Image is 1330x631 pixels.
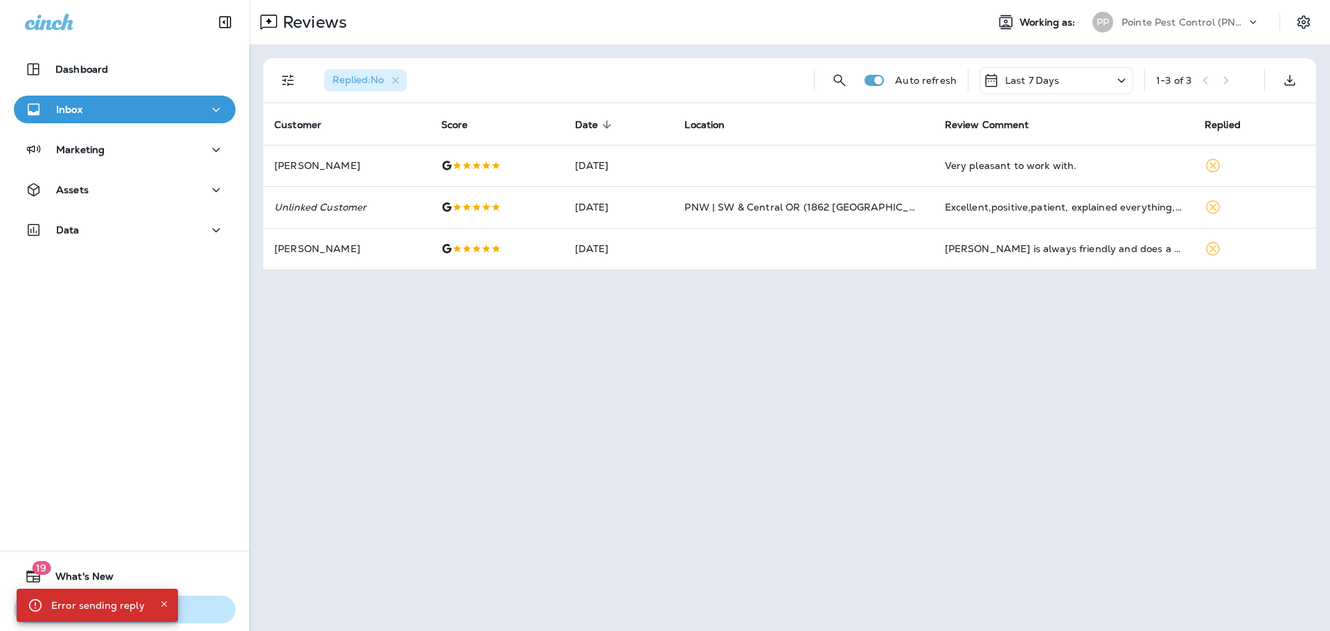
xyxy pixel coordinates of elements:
div: Very pleasant to work with. [945,159,1182,172]
span: Replied [1205,118,1259,131]
p: Dashboard [55,64,108,75]
button: Close [156,596,172,612]
button: Support [14,596,236,623]
p: Unlinked Customer [274,202,419,213]
span: What's New [42,571,114,587]
button: Dashboard [14,55,236,83]
div: 1 - 3 of 3 [1156,75,1191,86]
span: Date [575,119,598,131]
span: Date [575,118,617,131]
div: Daniel is always friendly and does a great job with customer service! [945,242,1182,256]
p: Data [56,224,80,235]
span: Score [441,118,486,131]
button: Marketing [14,136,236,163]
td: [DATE] [564,228,674,269]
button: Export as CSV [1276,66,1304,94]
p: Last 7 Days [1005,75,1060,86]
td: [DATE] [564,186,674,228]
span: Score [441,119,468,131]
div: PP [1092,12,1113,33]
span: PNW | SW & Central OR (1862 [GEOGRAPHIC_DATA] SE) [684,201,959,213]
span: Location [684,119,725,131]
p: Marketing [56,144,105,155]
span: 19 [32,561,51,575]
p: [PERSON_NAME] [274,243,419,254]
p: [PERSON_NAME] [274,160,419,171]
p: Reviews [277,12,347,33]
button: Inbox [14,96,236,123]
span: Replied [1205,119,1241,131]
span: Location [684,118,743,131]
span: Review Comment [945,118,1047,131]
button: Settings [1291,10,1316,35]
span: Replied : No [332,73,384,86]
p: Auto refresh [895,75,957,86]
div: Replied:No [324,69,407,91]
button: Search Reviews [826,66,853,94]
button: Assets [14,176,236,204]
button: Filters [274,66,302,94]
td: [DATE] [564,145,674,186]
button: Data [14,216,236,244]
span: Review Comment [945,119,1029,131]
span: Customer [274,118,339,131]
div: Error sending reply [51,593,145,618]
p: Inbox [56,104,82,115]
p: Assets [56,184,89,195]
button: 19What's New [14,562,236,590]
p: Pointe Pest Control (PNW) [1121,17,1246,28]
div: Excellent,positive,patient, explained everything,really nice man. [945,200,1182,214]
span: Working as: [1020,17,1079,28]
span: Customer [274,119,321,131]
button: Collapse Sidebar [206,8,245,36]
